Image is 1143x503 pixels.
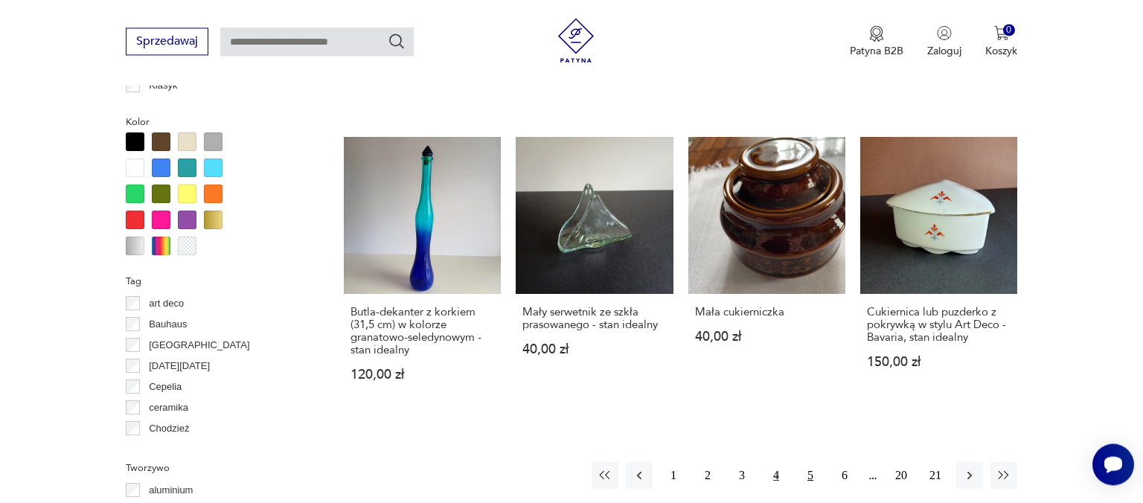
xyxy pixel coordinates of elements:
[149,441,186,458] p: Ćmielów
[126,37,208,48] a: Sprzedawaj
[985,25,1017,58] button: 0Koszyk
[126,460,308,476] p: Tworzywo
[831,462,858,489] button: 6
[149,358,210,374] p: [DATE][DATE]
[149,400,188,416] p: ceramika
[516,137,673,410] a: Mały serwetnik ze szkła prasowanego - stan idealnyMały serwetnik ze szkła prasowanego - stan idea...
[388,32,406,50] button: Szukaj
[149,482,193,499] p: aluminium
[660,462,687,489] button: 1
[149,379,182,395] p: Cepelia
[126,273,308,289] p: Tag
[694,462,721,489] button: 2
[350,368,494,381] p: 120,00 zł
[344,137,501,410] a: Butla-dekanter z korkiem (31,5 cm) w kolorze granatowo-seledynowym - stan idealnyButla-dekanter z...
[522,343,666,356] p: 40,00 zł
[149,420,189,437] p: Chodzież
[850,25,903,58] button: Patyna B2B
[1092,443,1134,485] iframe: Smartsupp widget button
[522,306,666,331] h3: Mały serwetnik ze szkła prasowanego - stan idealny
[985,44,1017,58] p: Koszyk
[126,114,308,130] p: Kolor
[149,316,187,333] p: Bauhaus
[763,462,790,489] button: 4
[1003,24,1016,36] div: 0
[888,462,915,489] button: 20
[797,462,824,489] button: 5
[149,337,249,353] p: [GEOGRAPHIC_DATA]
[149,295,184,312] p: art deco
[695,306,839,318] h3: Mała cukierniczka
[922,462,949,489] button: 21
[126,28,208,55] button: Sprzedawaj
[927,44,961,58] p: Zaloguj
[860,137,1017,410] a: Cukiernica lub puzderko z pokrywką w stylu Art Deco - Bavaria, stan idealnyCukiernica lub puzderk...
[688,137,845,410] a: Mała cukierniczkaMała cukierniczka40,00 zł
[850,25,903,58] a: Ikona medaluPatyna B2B
[937,25,952,40] img: Ikonka użytkownika
[554,18,598,63] img: Patyna - sklep z meblami i dekoracjami vintage
[867,306,1011,344] h3: Cukiernica lub puzderko z pokrywką w stylu Art Deco - Bavaria, stan idealny
[350,306,494,356] h3: Butla-dekanter z korkiem (31,5 cm) w kolorze granatowo-seledynowym - stan idealny
[867,356,1011,368] p: 150,00 zł
[869,25,884,42] img: Ikona medalu
[850,44,903,58] p: Patyna B2B
[927,25,961,58] button: Zaloguj
[695,330,839,343] p: 40,00 zł
[729,462,755,489] button: 3
[994,25,1009,40] img: Ikona koszyka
